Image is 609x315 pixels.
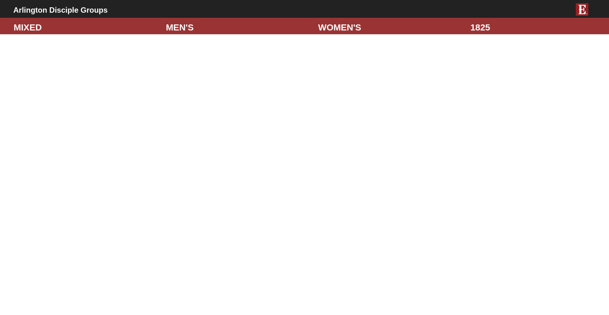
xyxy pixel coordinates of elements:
div: MIXED [9,21,161,34]
b: Arlington Disciple Groups [13,6,108,14]
div: WOMEN'S [313,21,466,34]
div: MEN'S [161,21,313,34]
img: E-icon-fireweed-White-TM.png [576,3,588,16]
